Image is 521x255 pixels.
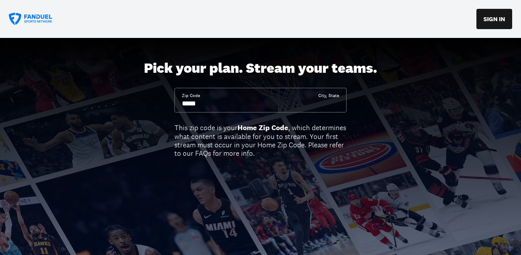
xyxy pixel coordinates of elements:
button: SIGN IN [476,9,512,29]
div: This zip code is your , which determines what content is available for you to stream. Your first ... [174,124,347,157]
div: Zip Code [182,93,200,99]
div: Pick your plan. Stream your teams. [144,60,377,77]
div: City, State [318,93,339,99]
b: Home Zip Code [238,123,288,132]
